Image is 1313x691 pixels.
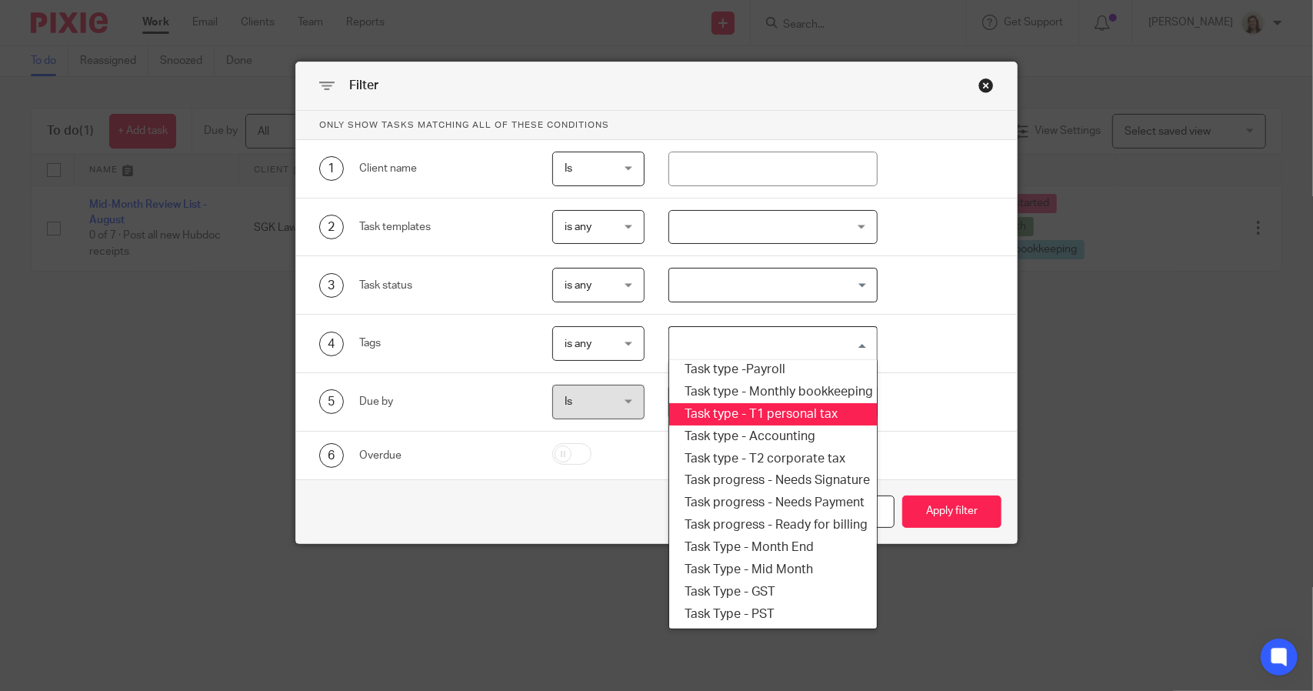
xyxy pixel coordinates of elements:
span: Is [565,163,572,174]
p: Only show tasks matching all of these conditions [296,111,1017,140]
div: Client name [359,161,528,176]
span: Is [565,396,572,407]
span: is any [565,222,592,232]
div: Due by [359,394,528,409]
li: Task Type - GST [669,581,876,603]
button: Apply filter [902,496,1001,529]
li: Task type - T2 corporate tax [669,448,876,470]
li: Task Type - Mid Month [669,559,876,581]
div: Search for option [668,268,877,302]
li: Task type - Monthly bookkeeping [669,381,876,403]
li: Task type -Payroll [669,359,876,381]
div: Task status [359,278,528,293]
span: Filter [349,79,378,92]
div: 2 [319,215,344,239]
div: Close this dialog window [978,78,994,93]
input: Search for option [671,330,868,357]
span: is any [565,339,592,349]
div: Search for option [668,326,877,361]
li: Task progress - Needs Payment [669,492,876,514]
div: Tags [359,335,528,351]
li: Task progress - Ready for billing [669,514,876,536]
li: Task type - Accounting [669,426,876,448]
div: Overdue [359,448,528,463]
div: 1 [319,156,344,181]
div: 6 [319,443,344,468]
span: is any [565,280,592,291]
div: Task templates [359,219,528,235]
li: Task Type - Month End [669,536,876,559]
li: Task progress - Needs Signature [669,469,876,492]
div: 3 [319,273,344,298]
li: Task Type - PST [669,603,876,626]
div: 4 [319,332,344,356]
li: Task type - T1 personal tax [669,403,876,426]
input: Search for option [671,272,868,299]
div: 5 [319,389,344,414]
